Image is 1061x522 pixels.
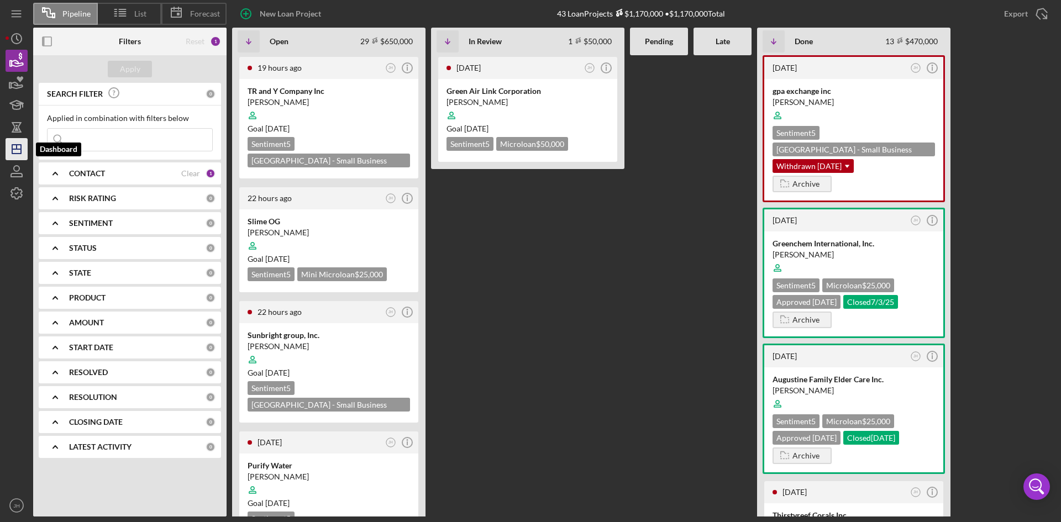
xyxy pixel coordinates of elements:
b: Open [270,37,288,46]
b: Filters [119,37,141,46]
button: New Loan Project [232,3,332,25]
div: 0 [206,392,216,402]
text: JH [388,66,393,70]
span: Forecast [190,9,220,18]
a: [DATE]JHGreenchem International, Inc.[PERSON_NAME]Sentiment5Microloan$25,000Approved [DATE]Closed... [763,208,945,338]
div: 0 [206,89,216,99]
div: 0 [206,268,216,278]
b: STATUS [69,244,97,252]
div: Green Air Link Corporation [447,86,609,97]
div: Sentiment 5 [248,267,295,281]
div: Microloan $50,000 [496,137,568,151]
time: 10/02/2025 [265,254,290,263]
b: CONTACT [69,169,105,178]
div: 0 [206,417,216,427]
a: [DATE]JHgpa exchange inc[PERSON_NAME]Sentiment5[GEOGRAPHIC_DATA] - Small Business Assistance Prog... [763,55,945,202]
button: JH [384,191,398,206]
b: SEARCH FILTER [47,89,103,98]
time: 2025-06-23 18:28 [456,63,481,72]
a: 22 hours agoJHSlime OG[PERSON_NAME]Goal [DATE]Sentiment5Mini Microloan$25,000 [238,186,420,294]
button: Export [993,3,1055,25]
time: 09/17/2025 [265,368,290,377]
button: JH [384,61,398,76]
button: Archive [773,312,832,328]
div: 0 [206,293,216,303]
button: JH [908,213,923,228]
b: START DATE [69,343,113,352]
div: [PERSON_NAME] [773,249,935,260]
div: [GEOGRAPHIC_DATA] - Small Business Assistance Program $25,000 [248,154,410,167]
div: $1,170,000 [613,9,663,18]
div: Export [1004,3,1028,25]
text: JH [587,66,592,70]
text: JH [388,196,393,200]
a: [DATE]JHAugustine Family Elder Care Inc.[PERSON_NAME]Sentiment5Microloan$25,000Approved [DATE]Clo... [763,344,945,474]
div: [PERSON_NAME] [248,227,410,238]
div: [PERSON_NAME] [773,385,935,396]
time: 2025-08-18 18:28 [258,307,302,317]
div: gpa exchange inc [773,86,935,97]
div: Mini Microloan $25,000 [297,267,387,281]
time: 2025-06-27 04:37 [773,63,797,72]
div: [GEOGRAPHIC_DATA] - Small Business Assistance Program $25,000 [773,143,935,156]
b: Late [716,37,730,46]
div: Slime OG [248,216,410,227]
time: 2025-08-14 20:09 [258,437,282,447]
div: Archive [792,447,820,464]
div: Augustine Family Elder Care Inc. [773,374,935,385]
div: 1 $50,000 [568,36,612,46]
b: SENTIMENT [69,219,113,228]
div: Thirstyreef Corals Inc [773,510,935,521]
div: [GEOGRAPHIC_DATA] - Small Business Assistance Program $25,000 [248,398,410,412]
button: JH [384,435,398,450]
time: 2025-08-18 21:59 [258,63,302,72]
a: 19 hours agoJHTR and Y Company Inc[PERSON_NAME]Goal [DATE]Sentiment5[GEOGRAPHIC_DATA] - Small Bus... [238,55,420,180]
time: 2025-03-06 03:44 [773,351,797,361]
time: 09/17/2025 [265,124,290,133]
div: TR and Y Company Inc [248,86,410,97]
b: Pending [645,37,673,46]
button: Archive [773,176,832,192]
div: Microloan $25,000 [822,278,894,292]
span: Goal [248,254,290,263]
a: [DATE]JHGreen Air Link Corporation[PERSON_NAME]Goal [DATE]Sentiment5Microloan$50,000 [437,55,619,164]
b: CLOSING DATE [69,418,123,426]
div: Sentiment 5 [248,381,295,395]
b: STATE [69,268,91,277]
div: Sunbright group, Inc. [248,330,410,341]
div: Sentiment 5 [773,126,820,140]
div: Applied in combination with filters below [47,114,213,123]
time: 2025-08-18 18:39 [248,193,292,203]
button: JH [908,61,923,76]
div: New Loan Project [260,3,321,25]
div: 0 [206,193,216,203]
button: JH [908,349,923,364]
div: Approved [DATE] [773,431,841,445]
div: Sentiment 5 [447,137,493,151]
div: 1 [206,168,216,178]
div: [PERSON_NAME] [248,471,410,482]
b: RISK RATING [69,194,116,203]
div: Closed 7/3/25 [843,295,898,309]
div: Approved [DATE] [773,295,841,309]
b: PRODUCT [69,293,106,302]
time: 09/13/2025 [265,498,290,508]
text: JH [13,503,20,509]
b: In Review [469,37,502,46]
span: Goal [248,498,290,508]
div: Reset [186,37,204,46]
b: RESOLVED [69,368,108,377]
span: List [134,9,146,18]
div: 0 [206,342,216,352]
time: 2025-04-21 19:30 [773,215,797,225]
div: Apply [120,61,140,77]
time: 2025-01-17 00:19 [782,487,807,497]
div: Archive [792,312,820,328]
div: Withdrawn [DATE] [773,159,854,173]
div: 1 [210,36,221,47]
div: 0 [206,442,216,452]
div: Closed [DATE] [843,431,899,445]
div: Sentiment 5 [248,137,295,151]
div: Microloan $25,000 [822,414,894,428]
div: 0 [206,367,216,377]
